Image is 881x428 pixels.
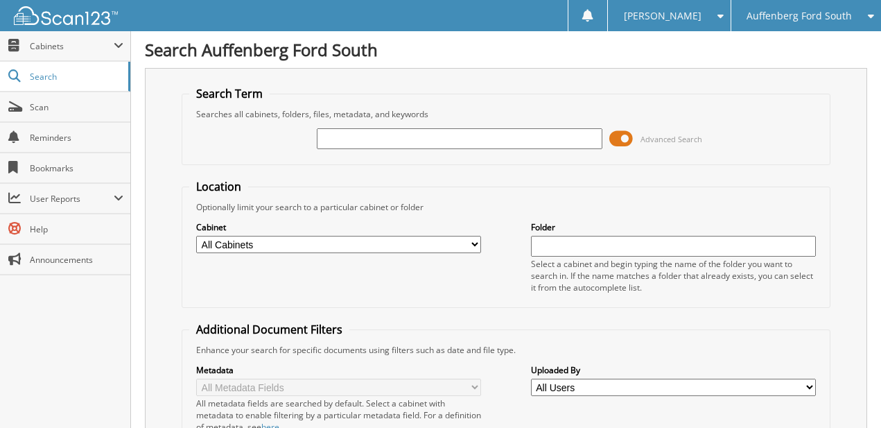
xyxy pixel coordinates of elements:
[531,221,816,233] label: Folder
[189,344,823,356] div: Enhance your search for specific documents using filters such as date and file type.
[624,12,701,20] span: [PERSON_NAME]
[531,258,816,293] div: Select a cabinet and begin typing the name of the folder you want to search in. If the name match...
[189,108,823,120] div: Searches all cabinets, folders, files, metadata, and keywords
[196,364,481,376] label: Metadata
[30,254,123,266] span: Announcements
[189,86,270,101] legend: Search Term
[189,201,823,213] div: Optionally limit your search to a particular cabinet or folder
[145,38,867,61] h1: Search Auffenberg Ford South
[196,221,481,233] label: Cabinet
[747,12,852,20] span: Auffenberg Ford South
[531,364,816,376] label: Uploaded By
[640,134,702,144] span: Advanced Search
[30,193,114,205] span: User Reports
[30,132,123,144] span: Reminders
[30,223,123,235] span: Help
[189,179,248,194] legend: Location
[30,71,121,83] span: Search
[30,101,123,113] span: Scan
[30,162,123,174] span: Bookmarks
[14,6,118,25] img: scan123-logo-white.svg
[189,322,349,337] legend: Additional Document Filters
[30,40,114,52] span: Cabinets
